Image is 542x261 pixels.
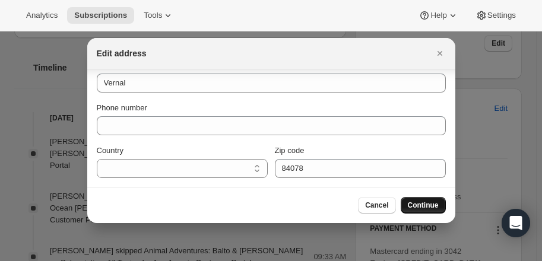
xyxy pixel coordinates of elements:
[74,11,127,20] span: Subscriptions
[408,200,439,210] span: Continue
[468,7,523,24] button: Settings
[502,209,530,237] div: Open Intercom Messenger
[432,45,448,62] button: Close
[275,146,305,155] span: Zip code
[19,7,65,24] button: Analytics
[358,197,395,214] button: Cancel
[144,11,162,20] span: Tools
[97,146,124,155] span: Country
[430,11,446,20] span: Help
[487,11,516,20] span: Settings
[137,7,181,24] button: Tools
[26,11,58,20] span: Analytics
[67,7,134,24] button: Subscriptions
[411,7,465,24] button: Help
[97,103,147,112] span: Phone number
[97,47,147,59] h2: Edit address
[401,197,446,214] button: Continue
[365,200,388,210] span: Cancel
